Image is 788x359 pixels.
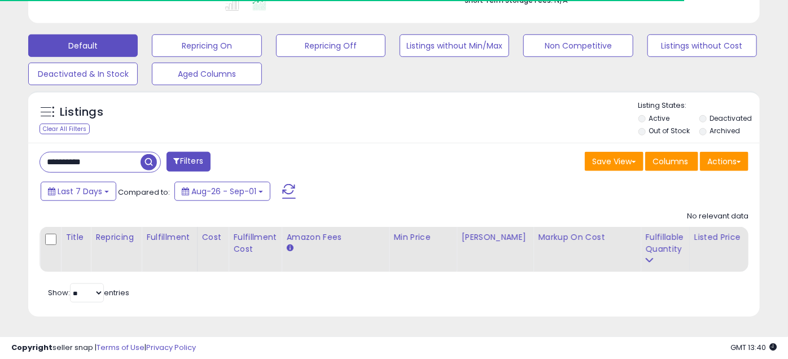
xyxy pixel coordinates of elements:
[146,231,192,243] div: Fulfillment
[146,342,196,353] a: Privacy Policy
[11,342,52,353] strong: Copyright
[710,126,741,135] label: Archived
[95,231,137,243] div: Repricing
[174,182,270,201] button: Aug-26 - Sep-01
[11,343,196,353] div: seller snap | |
[58,186,102,197] span: Last 7 Days
[533,227,641,272] th: The percentage added to the cost of goods (COGS) that forms the calculator for Min & Max prices.
[538,231,636,243] div: Markup on Cost
[687,211,748,222] div: No relevant data
[41,182,116,201] button: Last 7 Days
[645,152,698,171] button: Columns
[710,113,752,123] label: Deactivated
[523,34,633,57] button: Non Competitive
[276,34,386,57] button: Repricing Off
[97,342,145,353] a: Terms of Use
[461,231,528,243] div: [PERSON_NAME]
[645,231,684,255] div: Fulfillable Quantity
[191,186,256,197] span: Aug-26 - Sep-01
[65,231,86,243] div: Title
[40,124,90,134] div: Clear All Filters
[167,152,211,172] button: Filters
[202,231,224,243] div: Cost
[48,287,129,298] span: Show: entries
[700,152,748,171] button: Actions
[118,187,170,198] span: Compared to:
[286,231,384,243] div: Amazon Fees
[28,63,138,85] button: Deactivated & In Stock
[152,63,261,85] button: Aged Columns
[60,104,103,120] h5: Listings
[649,113,669,123] label: Active
[286,243,293,253] small: Amazon Fees.
[649,126,690,135] label: Out of Stock
[152,34,261,57] button: Repricing On
[28,34,138,57] button: Default
[647,34,757,57] button: Listings without Cost
[400,34,509,57] button: Listings without Min/Max
[585,152,643,171] button: Save View
[653,156,688,167] span: Columns
[233,231,277,255] div: Fulfillment Cost
[730,342,777,353] span: 2025-09-9 13:40 GMT
[393,231,452,243] div: Min Price
[638,100,760,111] p: Listing States:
